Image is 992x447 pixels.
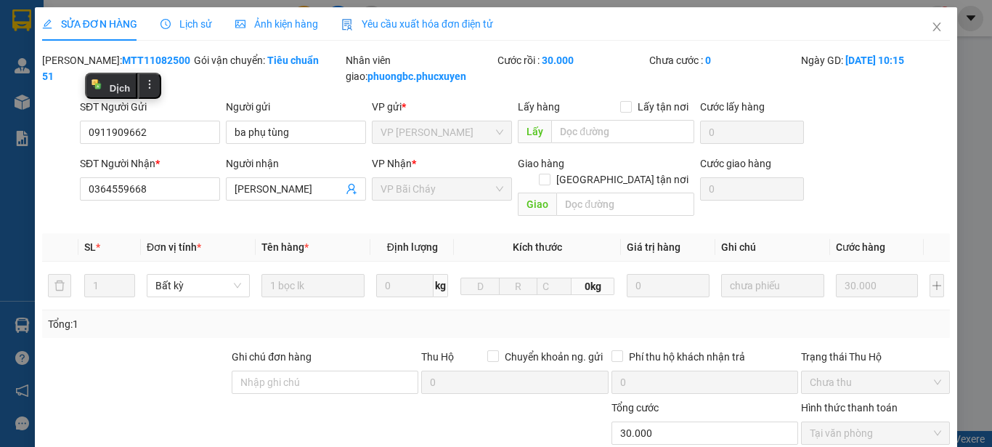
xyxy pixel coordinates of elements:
div: SĐT Người Gửi [80,99,220,115]
div: SĐT Người Nhận [80,156,220,172]
input: Ghi Chú [721,274,824,297]
input: C [537,278,572,295]
div: Gói vận chuyển: [194,52,343,68]
button: delete [48,274,71,297]
th: Ghi chú [715,233,830,262]
span: Kích thước [513,241,562,253]
input: Cước giao hàng [700,177,804,201]
span: SỬA ĐƠN HÀNG [42,18,137,30]
div: Nhân viên giao: [346,52,495,84]
span: Tổng cước [611,402,659,414]
span: Yêu cầu xuất hóa đơn điện tử [341,18,493,30]
b: phuongbc.phucxuyen [367,71,466,82]
div: Tổng: 1 [48,316,384,332]
span: Lịch sử [160,18,212,30]
span: Định lượng [387,241,438,253]
span: Đơn vị tính [147,241,201,253]
strong: 0888 827 827 - 0848 827 827 [31,68,145,94]
input: Dọc đường [556,193,694,216]
span: user-add [346,183,357,195]
img: icon [341,19,353,31]
b: Tiêu chuẩn [267,55,319,66]
span: VP Bãi Cháy [381,178,503,200]
span: Giá trị hàng [627,241,680,253]
input: D [460,278,500,295]
div: Ngày GD: [801,52,950,68]
input: Ghi chú đơn hàng [232,371,418,394]
span: Chuyển khoản ng. gửi [499,349,609,365]
div: VP gửi [372,99,512,115]
input: R [499,278,538,295]
label: Cước giao hàng [700,158,771,169]
span: Giao hàng [518,158,564,169]
span: 0kg [572,278,614,295]
span: Cước hàng [836,241,885,253]
span: Giao [518,193,556,216]
span: VP Dương Đình Nghệ [381,121,503,143]
b: 30.000 [542,55,574,66]
button: plus [930,274,944,297]
strong: Công ty TNHH Phúc Xuyên [15,7,137,39]
span: clock-circle [160,19,171,29]
span: Ảnh kiện hàng [235,18,318,30]
span: Tên hàng [261,241,309,253]
strong: 024 3236 3236 - [7,55,146,81]
span: VP Nhận [372,158,412,169]
button: Close [916,7,957,48]
span: edit [42,19,52,29]
span: Lấy hàng [518,101,560,113]
span: close [931,21,943,33]
div: [PERSON_NAME]: [42,52,191,84]
b: [DATE] 10:15 [845,55,904,66]
span: picture [235,19,245,29]
div: Người nhận [226,156,366,172]
div: Người gửi [226,99,366,115]
input: 0 [627,274,709,297]
input: Cước lấy hàng [700,121,804,144]
span: Lấy tận nơi [632,99,694,115]
div: Cước rồi : [497,52,646,68]
span: Lấy [518,120,551,143]
span: Bất kỳ [155,275,241,297]
span: Thu Hộ [421,351,454,363]
label: Hình thức thanh toán [801,402,898,414]
label: Cước lấy hàng [700,101,765,113]
b: 0 [705,55,711,66]
span: SL [84,241,96,253]
div: Chưa cước : [649,52,798,68]
span: Phí thu hộ khách nhận trả [623,349,751,365]
div: Trạng thái Thu Hộ [801,349,950,365]
span: Gửi hàng [GEOGRAPHIC_DATA]: Hotline: [7,42,146,94]
span: Tại văn phòng [810,422,941,444]
span: [GEOGRAPHIC_DATA] tận nơi [550,172,694,188]
input: VD: Bàn, Ghế [261,274,365,297]
label: Ghi chú đơn hàng [232,351,312,363]
span: Gửi hàng Hạ Long: Hotline: [13,97,139,136]
input: Dọc đường [551,120,694,143]
input: 0 [836,274,918,297]
span: Chưa thu [810,371,941,393]
span: kg [434,274,448,297]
